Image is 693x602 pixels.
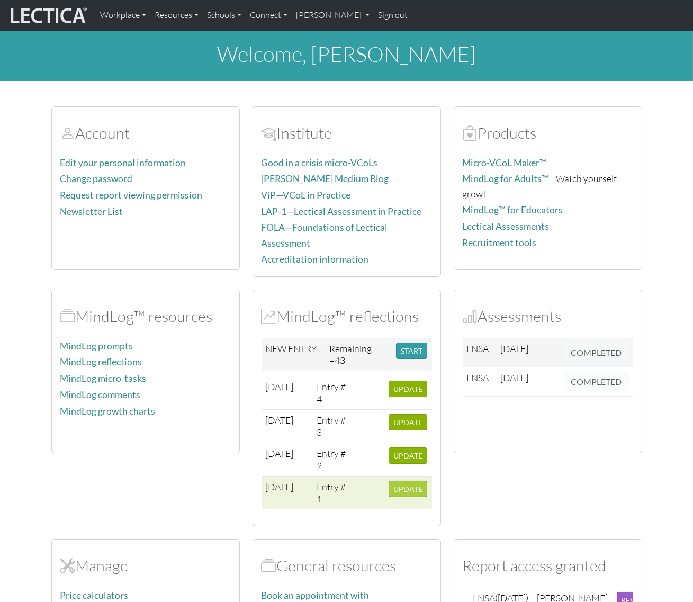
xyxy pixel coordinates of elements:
[266,481,294,492] span: [DATE]
[389,381,427,397] button: UPDATE
[463,338,496,367] td: LNSA
[60,123,76,142] span: Account
[262,338,326,371] td: NEW ENTRY
[262,307,432,326] h2: MindLog™ reflections
[262,124,432,142] h2: Institute
[60,373,147,384] a: MindLog micro-tasks
[325,338,392,371] td: Remaining =
[374,4,412,26] a: Sign out
[463,204,563,215] a: MindLog™ for Educators
[389,414,427,430] button: UPDATE
[246,4,292,26] a: Connect
[60,307,231,326] h2: MindLog™ resources
[8,5,87,25] img: lecticalive
[60,157,186,168] a: Edit your personal information
[60,340,133,352] a: MindLog prompts
[389,481,427,497] button: UPDATE
[393,418,422,427] span: UPDATE
[463,556,633,575] h2: Report access granted
[335,354,345,366] span: 43
[463,123,478,142] span: Products
[312,376,352,410] td: Entry # 4
[266,447,294,459] span: [DATE]
[463,157,547,168] a: Micro-VCoL Maker™
[262,556,432,575] h2: General resources
[262,556,277,575] span: Resources
[396,343,427,359] button: START
[203,4,246,26] a: Schools
[60,556,76,575] span: Manage
[312,410,352,443] td: Entry # 3
[60,307,76,326] span: MindLog™ resources
[500,372,528,383] span: [DATE]
[262,157,378,168] a: Good in a crisis micro-VCoLs
[60,124,231,142] h2: Account
[389,447,427,464] button: UPDATE
[500,343,528,354] span: [DATE]
[60,173,133,184] a: Change password
[393,384,422,393] span: UPDATE
[262,173,389,184] a: [PERSON_NAME] Medium Blog
[266,381,294,392] span: [DATE]
[463,307,633,326] h2: Assessments
[262,307,277,326] span: MindLog
[393,451,422,460] span: UPDATE
[60,556,231,575] h2: Manage
[463,237,537,248] a: Recruitment tools
[262,222,388,248] a: FOLA—Foundations of Lectical Assessment
[463,221,550,232] a: Lectical Assessments
[463,307,478,326] span: Assessments
[150,4,203,26] a: Resources
[60,190,203,201] a: Request report viewing permission
[262,206,422,217] a: LAP-1—Lectical Assessment in Practice
[60,356,142,367] a: MindLog reflections
[262,190,351,201] a: ViP—VCoL in Practice
[60,206,123,217] a: Newsletter List
[262,123,277,142] span: Account
[312,443,352,476] td: Entry # 2
[60,389,141,400] a: MindLog comments
[96,4,150,26] a: Workplace
[292,4,374,26] a: [PERSON_NAME]
[312,476,352,509] td: Entry # 1
[463,171,633,201] p: —Watch yourself grow!
[266,414,294,426] span: [DATE]
[463,124,633,142] h2: Products
[262,254,369,265] a: Accreditation information
[463,173,549,184] a: MindLog for Adults™
[60,406,156,417] a: MindLog growth charts
[393,484,422,493] span: UPDATE
[60,590,129,601] a: Price calculators
[463,367,496,396] td: LNSA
